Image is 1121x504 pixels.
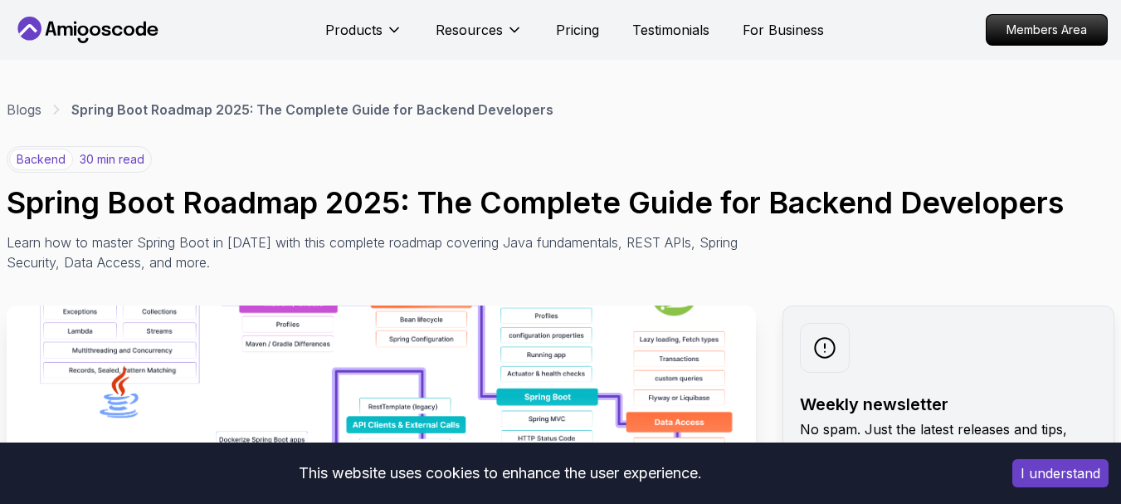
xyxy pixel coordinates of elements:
p: Learn how to master Spring Boot in [DATE] with this complete roadmap covering Java fundamentals, ... [7,232,750,272]
p: 30 min read [80,151,144,168]
a: Members Area [986,14,1108,46]
a: Pricing [556,20,599,40]
a: For Business [743,20,824,40]
button: Accept cookies [1012,459,1109,487]
button: Products [325,20,402,53]
h2: Weekly newsletter [800,393,1097,416]
button: Resources [436,20,523,53]
p: backend [9,149,73,170]
p: Resources [436,20,503,40]
p: No spam. Just the latest releases and tips, interesting articles, and exclusive interviews in you... [800,419,1097,479]
div: This website uses cookies to enhance the user experience. [12,455,987,492]
a: Testimonials [632,20,709,40]
a: Blogs [7,100,41,120]
h1: Spring Boot Roadmap 2025: The Complete Guide for Backend Developers [7,186,1114,219]
p: Products [325,20,383,40]
p: Members Area [987,15,1107,45]
p: Spring Boot Roadmap 2025: The Complete Guide for Backend Developers [71,100,553,120]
